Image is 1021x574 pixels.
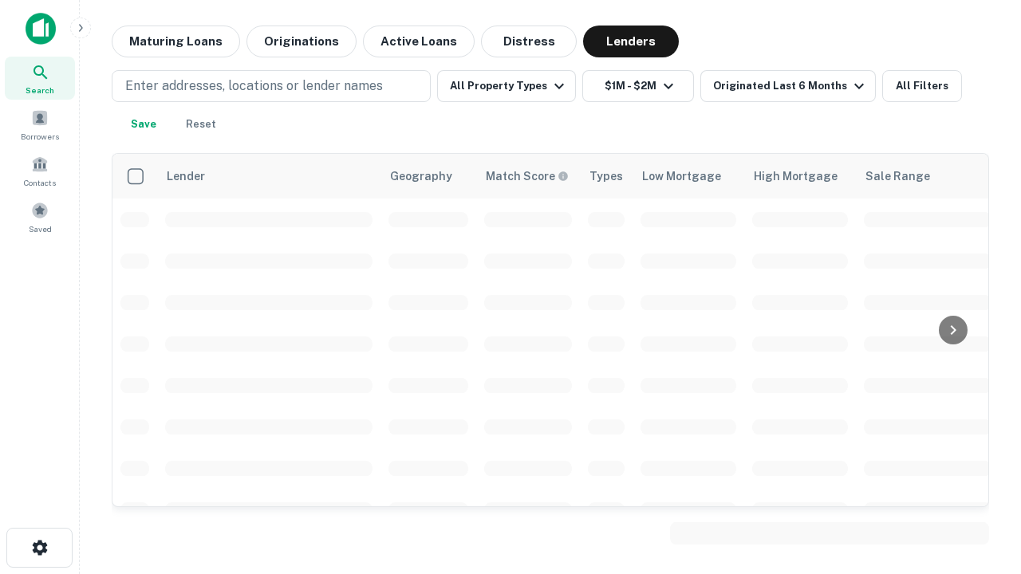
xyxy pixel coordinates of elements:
div: Capitalize uses an advanced AI algorithm to match your search with the best lender. The match sco... [486,167,569,185]
div: Sale Range [865,167,930,186]
th: Low Mortgage [633,154,744,199]
a: Borrowers [5,103,75,146]
button: Maturing Loans [112,26,240,57]
span: Search [26,84,54,96]
th: High Mortgage [744,154,856,199]
button: Lenders [583,26,679,57]
th: Geography [380,154,476,199]
span: Borrowers [21,130,59,143]
a: Search [5,57,75,100]
button: Distress [481,26,577,57]
button: Save your search to get updates of matches that match your search criteria. [118,108,169,140]
div: Types [589,167,623,186]
div: Lender [167,167,205,186]
img: capitalize-icon.png [26,13,56,45]
button: All Property Types [437,70,576,102]
th: Capitalize uses an advanced AI algorithm to match your search with the best lender. The match sco... [476,154,580,199]
button: Reset [175,108,227,140]
a: Saved [5,195,75,238]
a: Contacts [5,149,75,192]
iframe: Chat Widget [941,395,1021,472]
button: All Filters [882,70,962,102]
button: Enter addresses, locations or lender names [112,70,431,102]
button: Originations [246,26,357,57]
span: Saved [29,222,52,235]
th: Lender [157,154,380,199]
button: Originated Last 6 Months [700,70,876,102]
div: Geography [390,167,452,186]
button: $1M - $2M [582,70,694,102]
p: Enter addresses, locations or lender names [125,77,383,96]
span: Contacts [24,176,56,189]
th: Types [580,154,633,199]
div: Low Mortgage [642,167,721,186]
button: Active Loans [363,26,475,57]
div: High Mortgage [754,167,838,186]
div: Originated Last 6 Months [713,77,869,96]
th: Sale Range [856,154,999,199]
h6: Match Score [486,167,566,185]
